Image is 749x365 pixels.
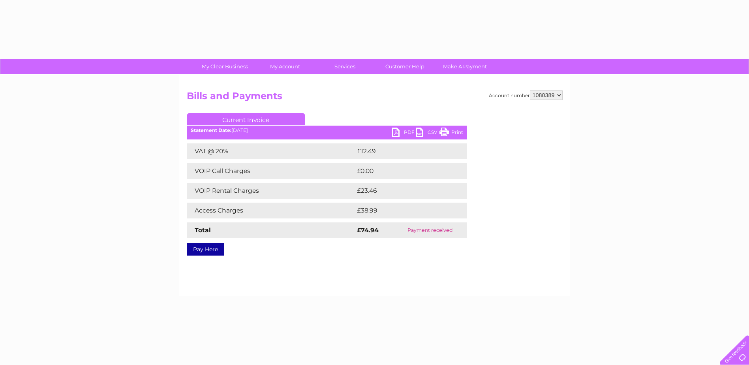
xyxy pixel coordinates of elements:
[195,226,211,234] strong: Total
[187,183,355,199] td: VOIP Rental Charges
[489,90,563,100] div: Account number
[392,128,416,139] a: PDF
[187,163,355,179] td: VOIP Call Charges
[191,127,231,133] b: Statement Date:
[355,163,449,179] td: £0.00
[187,128,467,133] div: [DATE]
[357,226,379,234] strong: £74.94
[187,113,305,125] a: Current Invoice
[355,143,451,159] td: £12.49
[187,90,563,105] h2: Bills and Payments
[416,128,439,139] a: CSV
[252,59,317,74] a: My Account
[355,203,452,218] td: £38.99
[187,243,224,256] a: Pay Here
[192,59,257,74] a: My Clear Business
[393,222,467,238] td: Payment received
[187,203,355,218] td: Access Charges
[312,59,377,74] a: Services
[372,59,437,74] a: Customer Help
[432,59,497,74] a: Make A Payment
[355,183,451,199] td: £23.46
[187,143,355,159] td: VAT @ 20%
[439,128,463,139] a: Print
